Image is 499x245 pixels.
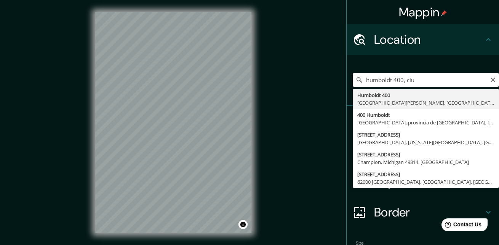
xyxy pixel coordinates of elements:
div: 400 Humboldt [357,111,494,119]
h4: Layout [374,174,484,189]
button: Toggle attribution [238,220,248,229]
div: Humboldt 400 [357,91,494,99]
canvas: Map [95,12,251,233]
div: [GEOGRAPHIC_DATA], [US_STATE][GEOGRAPHIC_DATA], [GEOGRAPHIC_DATA] [357,138,494,146]
div: Location [347,24,499,55]
h4: Location [374,32,484,47]
h4: Border [374,205,484,220]
div: 62000 [GEOGRAPHIC_DATA], [GEOGRAPHIC_DATA], [GEOGRAPHIC_DATA] [357,178,494,186]
div: [STREET_ADDRESS] [357,131,494,138]
img: pin-icon.png [441,10,447,16]
iframe: Help widget launcher [431,215,491,237]
div: Border [347,197,499,228]
div: [GEOGRAPHIC_DATA][PERSON_NAME], [GEOGRAPHIC_DATA], C1414, [GEOGRAPHIC_DATA] [357,99,494,107]
div: Champion, Míchigan 49814, [GEOGRAPHIC_DATA] [357,158,494,166]
div: Layout [347,167,499,197]
div: [STREET_ADDRESS] [357,151,494,158]
input: Pick your city or area [353,73,499,87]
div: [GEOGRAPHIC_DATA], provincia de [GEOGRAPHIC_DATA], [GEOGRAPHIC_DATA] [357,119,494,126]
button: Clear [490,76,496,83]
h4: Mappin [399,5,447,20]
div: [STREET_ADDRESS] [357,170,494,178]
div: Pins [347,106,499,136]
div: Style [347,136,499,167]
